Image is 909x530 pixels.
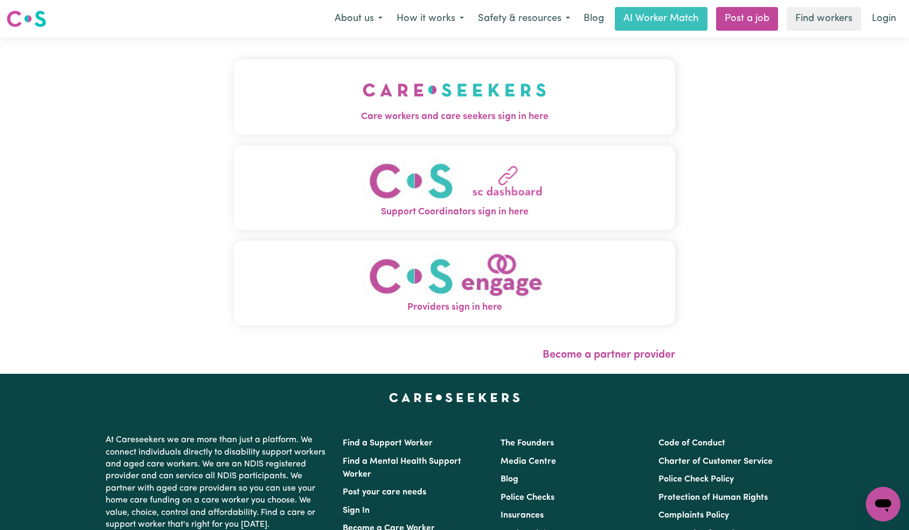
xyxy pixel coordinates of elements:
a: Find a Support Worker [343,439,433,448]
a: Blog [501,475,518,484]
a: Sign In [343,506,370,515]
a: Media Centre [501,457,556,466]
button: How it works [390,8,471,30]
a: Protection of Human Rights [658,493,768,502]
a: The Founders [501,439,554,448]
a: Police Check Policy [658,475,734,484]
span: Providers sign in here [234,301,676,315]
button: Support Coordinators sign in here [234,145,676,230]
a: Police Checks [501,493,554,502]
a: Complaints Policy [658,511,729,520]
a: Find a Mental Health Support Worker [343,457,461,479]
span: Care workers and care seekers sign in here [234,110,676,124]
a: AI Worker Match [615,7,707,31]
a: Careseekers home page [389,393,520,402]
a: Blog [577,7,610,31]
a: Careseekers logo [6,6,46,31]
iframe: Button to launch messaging window [866,487,900,521]
a: Post your care needs [343,488,426,497]
a: Charter of Customer Service [658,457,773,466]
a: Insurances [501,511,544,520]
a: Find workers [787,7,861,31]
button: Providers sign in here [234,241,676,325]
button: Safety & resources [471,8,577,30]
span: Support Coordinators sign in here [234,205,676,219]
a: Become a partner provider [543,350,675,360]
a: Post a job [716,7,778,31]
a: Code of Conduct [658,439,725,448]
button: About us [328,8,390,30]
button: Care workers and care seekers sign in here [234,59,676,135]
a: Login [865,7,903,31]
img: Careseekers logo [6,9,46,29]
